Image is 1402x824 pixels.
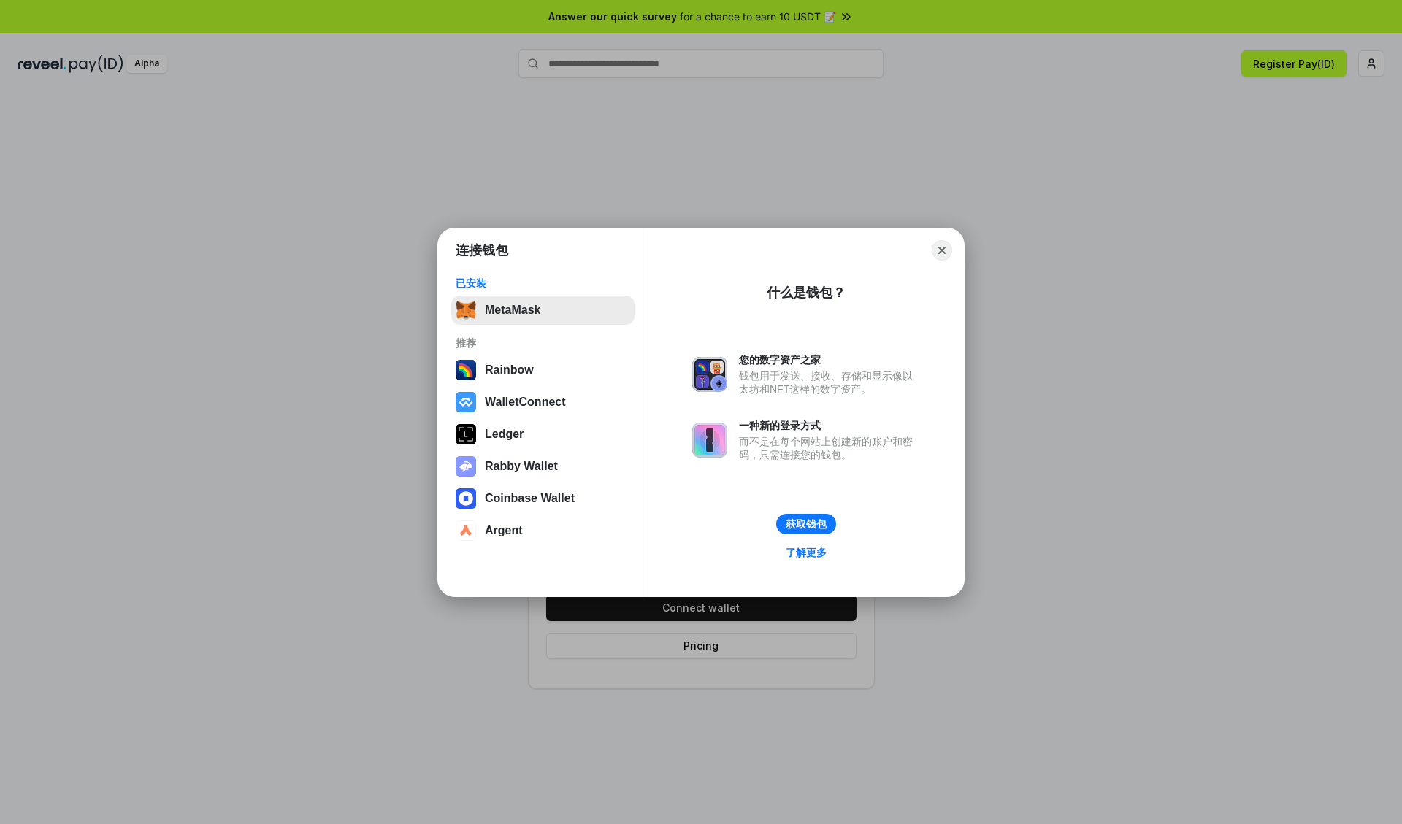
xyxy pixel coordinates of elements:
[485,460,558,473] div: Rabby Wallet
[451,388,635,417] button: WalletConnect
[739,369,920,396] div: 钱包用于发送、接收、存储和显示像以太坊和NFT这样的数字资产。
[456,360,476,380] img: svg+xml,%3Csvg%20width%3D%22120%22%20height%3D%22120%22%20viewBox%3D%220%200%20120%20120%22%20fil...
[456,424,476,444] img: svg+xml,%3Csvg%20xmlns%3D%22http%3A%2F%2Fwww.w3.org%2F2000%2Fsvg%22%20width%3D%2228%22%20height%3...
[485,492,575,505] div: Coinbase Wallet
[739,353,920,366] div: 您的数字资产之家
[932,240,952,261] button: Close
[451,452,635,481] button: Rabby Wallet
[456,488,476,509] img: svg+xml,%3Csvg%20width%3D%2228%22%20height%3D%2228%22%20viewBox%3D%220%200%2028%2028%22%20fill%3D...
[451,420,635,449] button: Ledger
[485,396,566,409] div: WalletConnect
[456,392,476,412] img: svg+xml,%3Csvg%20width%3D%2228%22%20height%3D%2228%22%20viewBox%3D%220%200%2028%2028%22%20fill%3D...
[456,456,476,477] img: svg+xml,%3Csvg%20xmlns%3D%22http%3A%2F%2Fwww.w3.org%2F2000%2Fsvg%22%20fill%3D%22none%22%20viewBox...
[776,514,836,534] button: 获取钱包
[451,484,635,513] button: Coinbase Wallet
[451,296,635,325] button: MetaMask
[692,357,727,392] img: svg+xml,%3Csvg%20xmlns%3D%22http%3A%2F%2Fwww.w3.org%2F2000%2Fsvg%22%20fill%3D%22none%22%20viewBox...
[786,546,827,559] div: 了解更多
[777,543,835,562] a: 了解更多
[692,423,727,458] img: svg+xml,%3Csvg%20xmlns%3D%22http%3A%2F%2Fwww.w3.org%2F2000%2Fsvg%22%20fill%3D%22none%22%20viewBox...
[451,516,635,545] button: Argent
[456,242,508,259] h1: 连接钱包
[456,336,630,350] div: 推荐
[739,435,920,461] div: 而不是在每个网站上创建新的账户和密码，只需连接您的钱包。
[451,355,635,385] button: Rainbow
[485,428,524,441] div: Ledger
[456,300,476,320] img: svg+xml,%3Csvg%20fill%3D%22none%22%20height%3D%2233%22%20viewBox%3D%220%200%2035%2033%22%20width%...
[485,363,534,377] div: Rainbow
[485,524,523,537] div: Argent
[456,520,476,541] img: svg+xml,%3Csvg%20width%3D%2228%22%20height%3D%2228%22%20viewBox%3D%220%200%2028%2028%22%20fill%3D...
[739,419,920,432] div: 一种新的登录方式
[767,284,846,301] div: 什么是钱包？
[456,277,630,290] div: 已安装
[485,304,540,317] div: MetaMask
[786,517,827,531] div: 获取钱包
